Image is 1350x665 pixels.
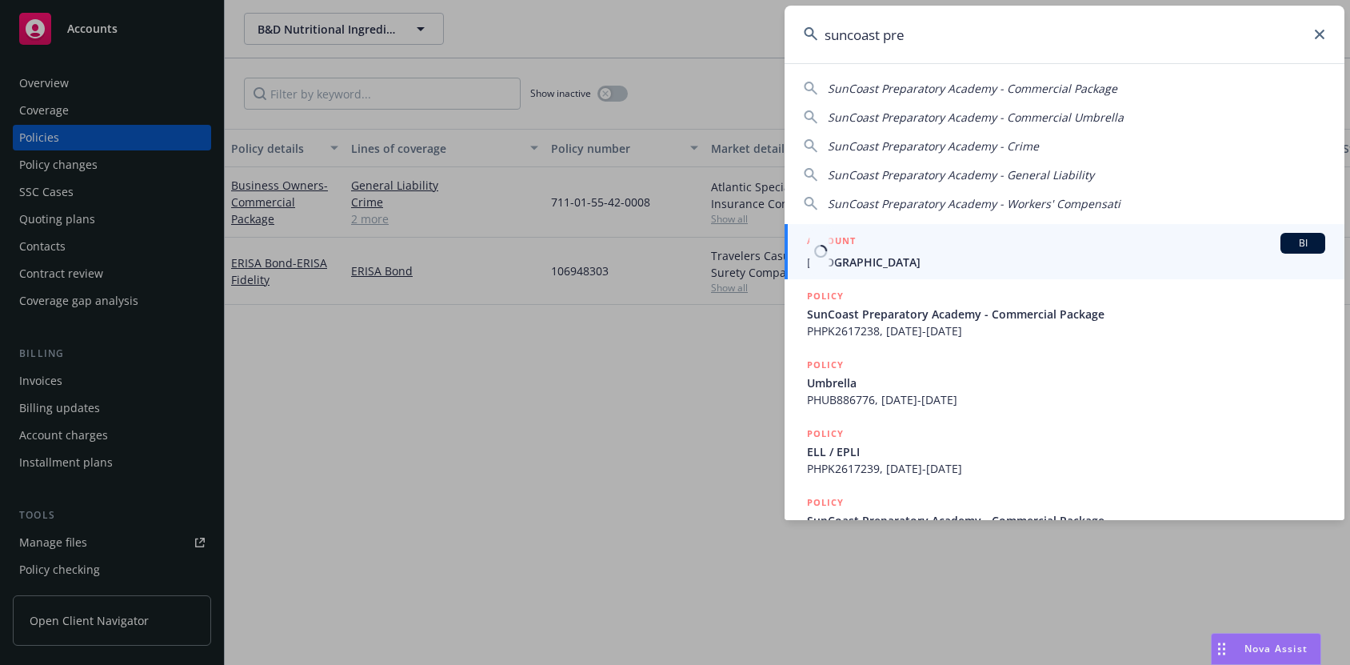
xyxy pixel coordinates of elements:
h5: POLICY [807,288,844,304]
a: POLICYSunCoast Preparatory Academy - Commercial PackagePHPK2617238, [DATE]-[DATE] [785,279,1344,348]
a: POLICYELL / EPLIPHPK2617239, [DATE]-[DATE] [785,417,1344,486]
span: SunCoast Preparatory Academy - Commercial Umbrella [828,110,1124,125]
div: Drag to move [1212,634,1232,664]
span: Nova Assist [1244,642,1308,655]
span: [GEOGRAPHIC_DATA] [807,254,1325,270]
a: POLICYSunCoast Preparatory Academy - Commercial Package [785,486,1344,555]
span: SunCoast Preparatory Academy - General Liability [828,167,1094,182]
h5: POLICY [807,495,844,511]
span: SunCoast Preparatory Academy - Commercial Package [807,306,1325,322]
span: SunCoast Preparatory Academy - Workers' Compensati [828,196,1120,211]
span: SunCoast Preparatory Academy - Commercial Package [807,512,1325,529]
span: SunCoast Preparatory Academy - Commercial Package [828,81,1117,96]
h5: ACCOUNT [807,233,856,252]
a: ACCOUNTBI[GEOGRAPHIC_DATA] [785,224,1344,279]
input: Search... [785,6,1344,63]
span: Umbrella [807,375,1325,391]
span: PHPK2617239, [DATE]-[DATE] [807,460,1325,477]
span: ELL / EPLI [807,443,1325,460]
span: BI [1287,236,1319,250]
a: POLICYUmbrellaPHUB886776, [DATE]-[DATE] [785,348,1344,417]
h5: POLICY [807,357,844,373]
span: PHPK2617238, [DATE]-[DATE] [807,322,1325,339]
span: SunCoast Preparatory Academy - Crime [828,138,1039,154]
button: Nova Assist [1211,633,1321,665]
h5: POLICY [807,426,844,442]
span: PHUB886776, [DATE]-[DATE] [807,391,1325,408]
